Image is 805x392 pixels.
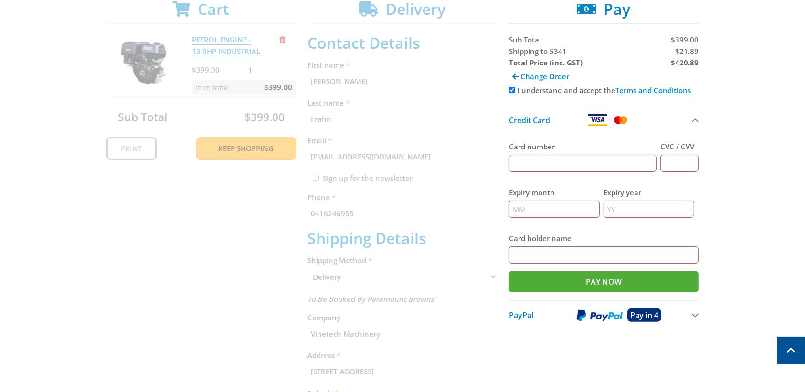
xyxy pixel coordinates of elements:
span: Pay in 4 [630,310,658,320]
label: Card holder name [509,233,699,244]
span: Change Order [520,72,569,81]
span: Sub Total [509,35,541,44]
span: PayPal [509,310,533,320]
span: Shipping to 5341 [509,46,567,56]
strong: Total Price (inc. GST) [509,58,583,67]
label: I understand and accept the [517,85,691,95]
label: Expiry month [509,187,600,198]
label: Expiry year [604,187,694,198]
span: Credit Card [509,115,550,126]
img: Mastercard [612,114,629,126]
img: Visa [587,114,608,126]
img: PayPal [577,309,623,321]
a: Change Order [509,68,572,85]
strong: $420.89 [671,58,699,67]
button: Credit Card [509,106,699,134]
input: YY [604,201,694,218]
input: Please accept the terms and conditions. [509,87,515,93]
button: PayPal Pay in 4 [509,300,699,329]
label: CVC / CVV [660,141,699,152]
span: $399.00 [671,35,699,44]
label: Card number [509,141,657,152]
input: MM [509,201,600,218]
a: Terms and Conditions [615,85,691,95]
input: Pay Now [509,271,699,292]
span: $21.89 [675,46,699,56]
